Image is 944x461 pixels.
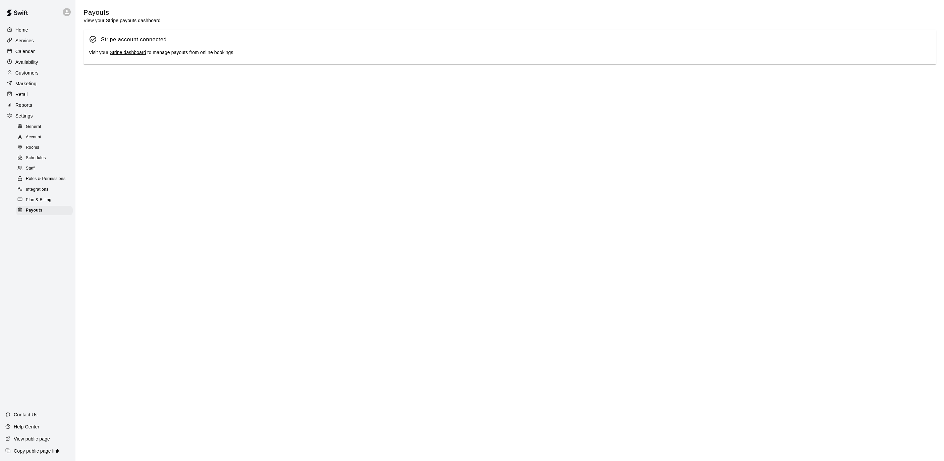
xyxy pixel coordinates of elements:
[5,46,70,56] a: Calendar
[15,102,32,108] p: Reports
[15,27,28,33] p: Home
[16,164,73,173] div: Staff
[26,176,65,182] span: Roles & Permissions
[26,134,41,141] span: Account
[16,195,75,205] a: Plan & Billing
[5,111,70,121] a: Settings
[26,165,35,172] span: Staff
[110,50,146,55] a: Stripe dashboard
[26,197,51,203] span: Plan & Billing
[14,411,38,418] p: Contact Us
[5,89,70,99] a: Retail
[84,8,161,17] h5: Payouts
[16,185,73,194] div: Integrations
[5,57,70,67] a: Availability
[14,423,39,430] p: Help Center
[26,124,41,130] span: General
[5,68,70,78] a: Customers
[16,122,75,132] a: General
[15,70,39,76] p: Customers
[101,35,167,44] div: Stripe account connected
[26,207,42,214] span: Payouts
[16,122,73,132] div: General
[14,448,59,454] p: Copy public page link
[16,153,73,163] div: Schedules
[15,80,37,87] p: Marketing
[26,186,49,193] span: Integrations
[14,435,50,442] p: View public page
[16,132,75,142] a: Account
[16,143,75,153] a: Rooms
[5,36,70,46] a: Services
[15,112,33,119] p: Settings
[16,133,73,142] div: Account
[84,17,161,24] p: View your Stripe payouts dashboard
[15,37,34,44] p: Services
[16,205,75,216] a: Payouts
[5,25,70,35] a: Home
[26,144,39,151] span: Rooms
[16,164,75,174] a: Staff
[16,174,73,184] div: Roles & Permissions
[15,48,35,55] p: Calendar
[16,195,73,205] div: Plan & Billing
[16,143,73,152] div: Rooms
[16,174,75,184] a: Roles & Permissions
[89,49,931,56] div: Visit your to manage payouts from online bookings
[16,184,75,195] a: Integrations
[16,153,75,164] a: Schedules
[5,100,70,110] a: Reports
[15,91,28,98] p: Retail
[16,206,73,215] div: Payouts
[26,155,46,162] span: Schedules
[15,59,38,65] p: Availability
[5,79,70,89] a: Marketing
